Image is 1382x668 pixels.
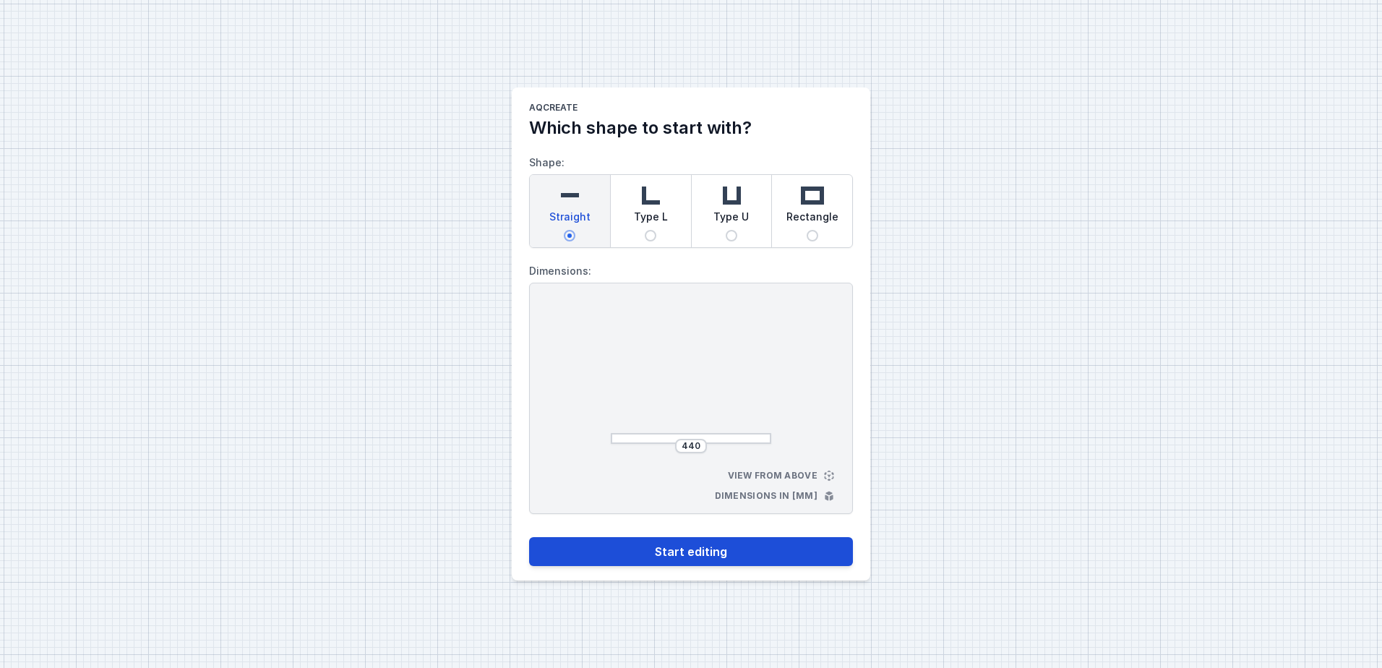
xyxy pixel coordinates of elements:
[634,210,668,230] span: Type L
[786,210,838,230] span: Rectangle
[798,181,827,210] img: rectangle.svg
[529,151,853,248] label: Shape:
[555,181,584,210] img: straight.svg
[564,230,575,241] input: Straight
[679,440,703,452] input: Dimension [mm]
[636,181,665,210] img: l-shaped.svg
[645,230,656,241] input: Type L
[726,230,737,241] input: Type U
[713,210,749,230] span: Type U
[529,102,853,116] h1: AQcreate
[549,210,591,230] span: Straight
[529,537,853,566] button: Start editing
[529,260,853,283] label: Dimensions:
[529,116,853,140] h2: Which shape to start with?
[717,181,746,210] img: u-shaped.svg
[807,230,818,241] input: Rectangle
